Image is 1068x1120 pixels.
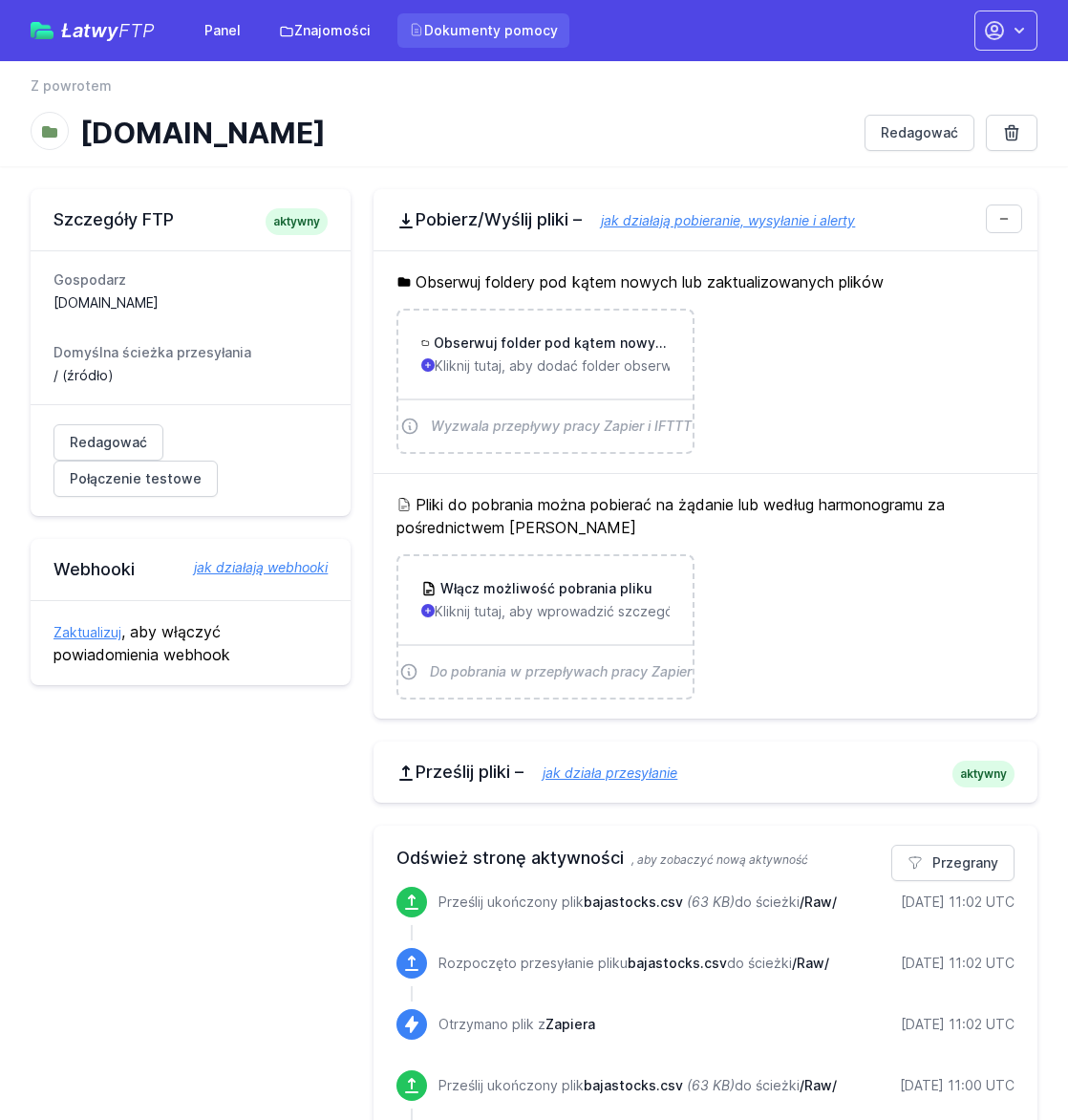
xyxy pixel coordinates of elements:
[70,434,147,450] font: Redagować
[398,311,692,452] a: Obserwuj folder pod kątem nowych lub zmodyfikowanych plików Kliknij tutaj, aby dodać folder obser...
[31,21,155,40] a: ŁatwyFTP
[398,556,692,698] a: Włącz możliwość pobrania pliku Kliknij tutaj, aby wprowadzić szczegóły pliku Do pobrania w przepł...
[31,77,112,94] font: Z powrotem
[438,955,628,971] font: Rozpoczęto przesyłanie pliku
[881,124,958,140] font: Redagować
[735,894,800,910] font: do ścieżki
[543,765,677,781] font: jak działa przesyłanie
[900,1077,1015,1093] font: [DATE] 11:00 UTC
[901,955,1015,971] font: [DATE] 11:02 UTC
[792,955,829,971] span: /Surowy/
[440,580,652,596] font: Włącz możliwość pobrania pliku
[545,1016,595,1032] font: Zapiera
[53,367,114,383] font: / (źródło)
[53,294,159,311] font: [DOMAIN_NAME]
[523,765,677,781] a: jak działa przesyłanie
[430,663,692,679] font: Do pobrania w przepływach pracy Zapier
[204,22,241,38] font: Panel
[61,19,118,42] font: Łatwy
[416,209,582,229] font: Pobierz/Wyślij pliki –
[601,212,855,228] font: jak działają pobieranie, wysyłanie i alerty
[273,214,320,228] font: aktywny
[53,461,218,497] a: Połączenie testowe
[584,894,683,910] font: bajastocks.csv
[396,848,624,868] font: Odśwież stronę aktywności
[53,424,163,461] a: Redagować
[727,955,792,971] font: do ścieżki
[901,894,1015,910] font: [DATE] 11:02 UTC
[438,1077,584,1093] font: Prześlij ukończony plik
[31,76,1037,107] nav: Ścieżka nawigacyjna
[396,495,945,537] font: Pliki do pobrania można pobierać na żądanie lub według harmonogramu za pośrednictwem [PERSON_NAME]
[267,13,382,48] a: Znajomości
[800,1077,837,1093] span: /Surowy/
[631,852,808,867] font: , aby zobaczyć nową aktywność
[687,1077,735,1093] font: (63 KB)
[687,894,735,910] font: (63 KB)
[438,1016,545,1032] font: Otrzymano plik z
[70,470,202,486] font: Połączenie testowe
[800,894,837,910] font: /Raw/
[584,1077,683,1093] font: bajastocks.csv
[628,955,727,971] font: bajastocks.csv
[53,271,126,288] font: Gospodarz
[901,1016,1015,1032] font: [DATE] 11:02 UTC
[438,894,584,910] font: Prześlij ukończony plik
[118,19,155,42] font: FTP
[31,22,53,39] img: easyftp_logo.png
[960,766,1007,781] font: aktywny
[416,762,523,782] font: Prześlij pliki –
[800,1077,837,1093] font: /Raw/
[435,357,714,374] font: Kliknij tutaj, aby dodać folder obserwowany
[972,1024,1045,1097] iframe: Drift Widget Chat Controller
[53,622,230,664] font: , aby włączyć powiadomienia webhook
[800,894,837,910] span: /Surowy/
[416,272,884,291] font: Obserwuj foldery pod kątem nowych lub zaktualizowanych plików
[80,116,326,150] font: [DOMAIN_NAME]
[397,13,569,48] a: Dokumenty pomocy
[175,558,328,577] a: jak działają webhooki
[31,76,112,96] a: Z powrotem
[194,559,328,575] font: jak działają webhooki
[53,624,121,640] a: Zaktualizuj
[735,1077,800,1093] font: do ścieżki
[434,334,866,351] font: Obserwuj folder pod kątem nowych lub zmodyfikowanych plików
[193,13,252,48] a: Panel
[53,344,251,360] font: Domyślna ścieżka przesyłania
[435,603,717,619] font: Kliknij tutaj, aby wprowadzić szczegóły pliku
[865,115,974,151] a: Redagować
[891,845,1015,881] a: Przegrany
[431,418,692,434] font: Wyzwala przepływy pracy Zapier i IFTTT
[932,854,998,871] font: Przegrany
[53,209,174,229] font: Szczegóły FTP
[294,22,371,38] font: Znajomości
[53,559,135,579] font: Webhooki
[424,22,558,38] font: Dokumenty pomocy
[792,955,829,971] font: /Raw/
[582,212,855,228] a: jak działają pobieranie, wysyłanie i alerty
